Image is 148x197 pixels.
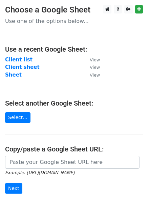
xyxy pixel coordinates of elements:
[90,57,100,62] small: View
[5,170,75,175] small: Example: [URL][DOMAIN_NAME]
[83,72,100,78] a: View
[5,18,143,25] p: Use one of the options below...
[5,5,143,15] h3: Choose a Google Sheet
[5,99,143,107] h4: Select another Google Sheet:
[5,183,22,194] input: Next
[5,72,22,78] a: Sheet
[83,64,100,70] a: View
[5,64,40,70] a: Client sheet
[5,57,33,63] a: Client list
[5,145,143,153] h4: Copy/paste a Google Sheet URL:
[5,45,143,53] h4: Use a recent Google Sheet:
[5,112,30,123] a: Select...
[90,65,100,70] small: View
[5,156,140,169] input: Paste your Google Sheet URL here
[90,73,100,78] small: View
[114,165,148,197] iframe: Chat Widget
[83,57,100,63] a: View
